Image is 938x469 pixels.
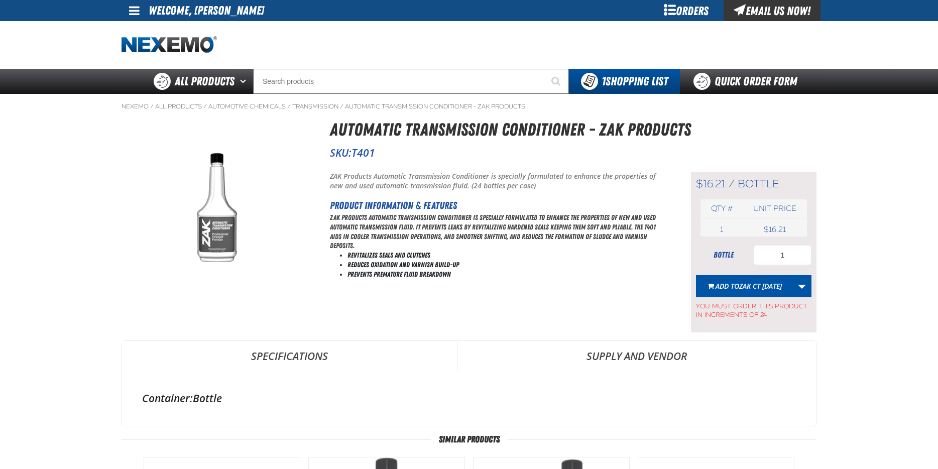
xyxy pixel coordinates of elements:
[696,275,793,297] button: Add toZak CT [DATE]
[122,36,217,54] img: Nexemo logo
[122,137,312,284] img: Automatic Transmission Conditioner - ZAK Products
[122,102,816,110] nav: Breadcrumbs
[292,102,338,110] a: Transmission
[743,222,807,237] td: $16.21
[347,270,666,279] li: Prevents Premature Fluid Breakdown
[602,74,606,88] strong: 1
[696,177,726,190] span: $16.21
[347,251,666,260] li: Revitalizes Seals and Clutches
[142,391,193,405] label: Container:
[738,177,779,190] span: bottle
[142,391,796,405] div: Bottle
[122,102,149,110] a: Nexemo
[716,281,782,291] span: Add to
[253,69,569,94] input: Search
[700,199,743,218] th: Qty #
[208,102,286,110] a: Automotive Chemicals
[754,245,811,265] input: Product Quantity
[122,341,457,371] a: Specifications
[792,275,811,297] a: More Actions
[696,297,811,319] span: You must order this product in increments of 24
[351,146,375,160] span: T401
[431,434,508,444] span: Similar Products
[150,102,154,110] span: /
[330,146,816,160] p: SKU:
[203,102,207,110] span: /
[602,74,668,88] span: Shopping List
[287,102,291,110] span: /
[122,36,217,54] a: Home
[237,69,253,94] button: Open All Products pages
[330,172,666,191] p: ZAK Products Automatic Transmission Conditioner is specially formulated to enhance the properties...
[330,198,666,213] h2: Product Information & Features
[729,177,735,190] span: /
[457,341,816,371] a: Supply and Vendor
[739,281,782,291] span: Zak CT [DATE]
[345,102,525,110] a: Automatic Transmission Conditioner - ZAK Products
[330,213,666,251] p: ZAK Products Automatic Transmission Conditioner is specially formulated to enhance the properties...
[340,102,343,110] span: /
[330,116,816,143] h1: Automatic Transmission Conditioner - ZAK Products
[743,199,807,218] th: Unit price
[155,102,202,110] a: All Products
[696,250,751,261] div: bottle
[680,69,816,94] a: Quick Order Form
[347,260,666,270] li: Reduces Oxidation and Varnish Build-Up
[720,225,723,234] span: 1
[175,72,234,90] span: All Products
[544,69,569,94] button: Start Searching
[569,69,680,94] button: You have 1 Shopping List. Open to view details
